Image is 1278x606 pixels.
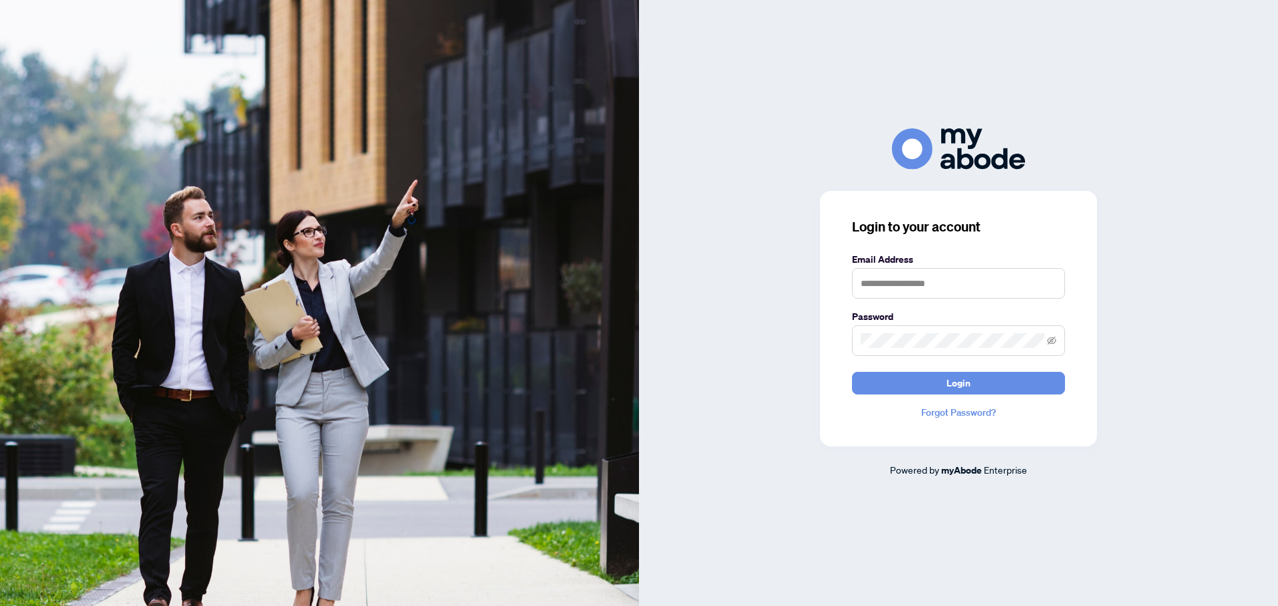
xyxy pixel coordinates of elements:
[852,405,1065,420] a: Forgot Password?
[852,309,1065,324] label: Password
[852,252,1065,267] label: Email Address
[947,373,970,394] span: Login
[852,372,1065,394] button: Login
[852,218,1065,236] h3: Login to your account
[1047,336,1056,345] span: eye-invisible
[941,463,982,478] a: myAbode
[984,464,1027,476] span: Enterprise
[892,128,1025,169] img: ma-logo
[890,464,939,476] span: Powered by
